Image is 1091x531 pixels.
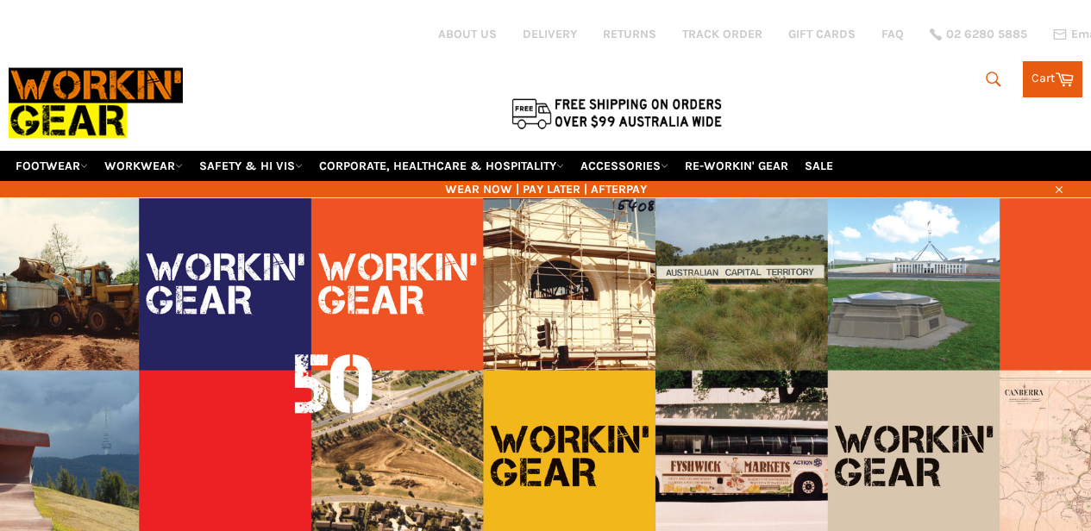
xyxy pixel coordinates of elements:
a: FOOTWEAR [9,151,95,181]
a: SAFETY & HI VIS [192,151,310,181]
a: ABOUT US [438,26,497,42]
span: WEAR NOW | PAY LATER | AFTERPAY [9,181,1082,197]
a: TRACK ORDER [682,26,762,42]
img: Workin Gear leaders in Workwear, Safety Boots, PPE, Uniforms. Australia's No.1 in Workwear [9,56,183,150]
a: FAQ [881,26,904,42]
a: Cart [1023,61,1082,97]
a: RETURNS [603,26,656,42]
a: RE-WORKIN' GEAR [678,151,795,181]
a: 02 6280 5885 [930,28,1027,41]
span: 02 6280 5885 [946,28,1027,41]
a: CORPORATE, HEALTHCARE & HOSPITALITY [312,151,571,181]
a: DELIVERY [523,26,577,42]
a: SALE [798,151,840,181]
a: WORKWEAR [97,151,190,181]
img: Flat $9.95 shipping Australia wide [509,95,724,131]
a: GIFT CARDS [788,26,856,42]
a: ACCESSORIES [574,151,675,181]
